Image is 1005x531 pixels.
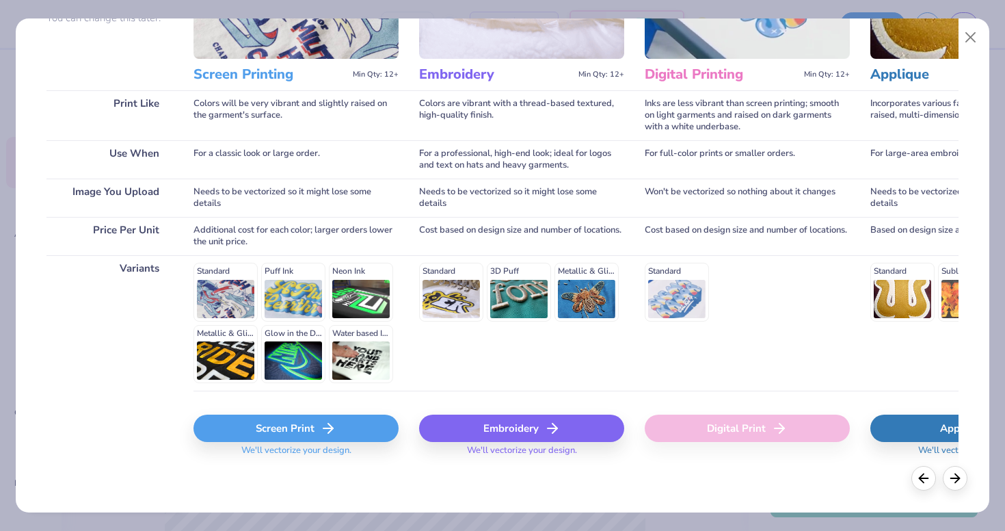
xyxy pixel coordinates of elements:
[193,140,399,179] div: For a classic look or large order.
[46,217,173,255] div: Price Per Unit
[46,12,173,24] p: You can change this later.
[46,90,173,140] div: Print Like
[645,217,850,255] div: Cost based on design size and number of locations.
[193,217,399,255] div: Additional cost for each color; larger orders lower the unit price.
[804,70,850,79] span: Min Qty: 12+
[46,179,173,217] div: Image You Upload
[236,445,357,465] span: We'll vectorize your design.
[645,179,850,217] div: Won't be vectorized so nothing about it changes
[353,70,399,79] span: Min Qty: 12+
[46,255,173,391] div: Variants
[46,140,173,179] div: Use When
[419,179,624,217] div: Needs to be vectorized so it might lose some details
[645,90,850,140] div: Inks are less vibrant than screen printing; smooth on light garments and raised on dark garments ...
[645,140,850,179] div: For full-color prints or smaller orders.
[419,140,624,179] div: For a professional, high-end look; ideal for logos and text on hats and heavy garments.
[193,66,347,83] h3: Screen Printing
[645,415,850,442] div: Digital Print
[419,66,573,83] h3: Embroidery
[419,217,624,255] div: Cost based on design size and number of locations.
[419,415,624,442] div: Embroidery
[958,25,984,51] button: Close
[419,90,624,140] div: Colors are vibrant with a thread-based textured, high-quality finish.
[645,66,799,83] h3: Digital Printing
[193,179,399,217] div: Needs to be vectorized so it might lose some details
[193,415,399,442] div: Screen Print
[193,90,399,140] div: Colors will be very vibrant and slightly raised on the garment's surface.
[461,445,582,465] span: We'll vectorize your design.
[578,70,624,79] span: Min Qty: 12+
